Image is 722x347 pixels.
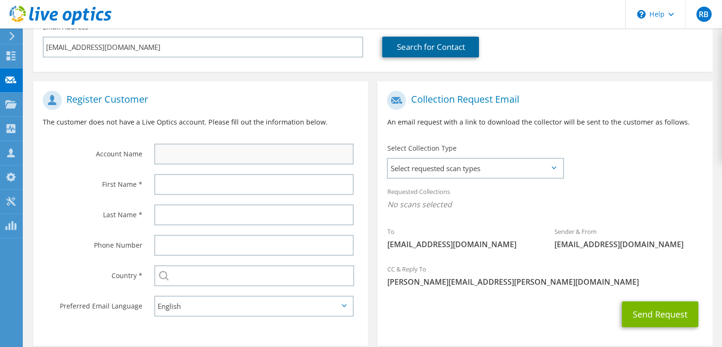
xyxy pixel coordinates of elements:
[43,91,354,110] h1: Register Customer
[43,174,142,189] label: First Name *
[387,91,698,110] h1: Collection Request Email
[545,222,713,254] div: Sender & From
[43,296,142,311] label: Preferred Email Language
[43,204,142,220] label: Last Name *
[554,239,703,250] span: [EMAIL_ADDRESS][DOMAIN_NAME]
[387,117,703,127] p: An email request with a link to download the collector will be sent to the customer as follows.
[387,144,456,153] label: Select Collection Type
[43,235,142,250] label: Phone Number
[696,7,712,22] span: RB
[388,159,563,178] span: Select requested scan types
[377,182,712,217] div: Requested Collections
[377,222,545,254] div: To
[387,239,535,250] span: [EMAIL_ADDRESS][DOMAIN_NAME]
[387,277,703,287] span: [PERSON_NAME][EMAIL_ADDRESS][PERSON_NAME][DOMAIN_NAME]
[43,265,142,280] label: Country *
[637,10,646,19] svg: \n
[387,199,703,210] span: No scans selected
[43,144,142,159] label: Account Name
[43,117,358,127] p: The customer does not have a Live Optics account. Please fill out the information below.
[377,259,712,292] div: CC & Reply To
[382,37,479,58] a: Search for Contact
[622,301,698,327] button: Send Request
